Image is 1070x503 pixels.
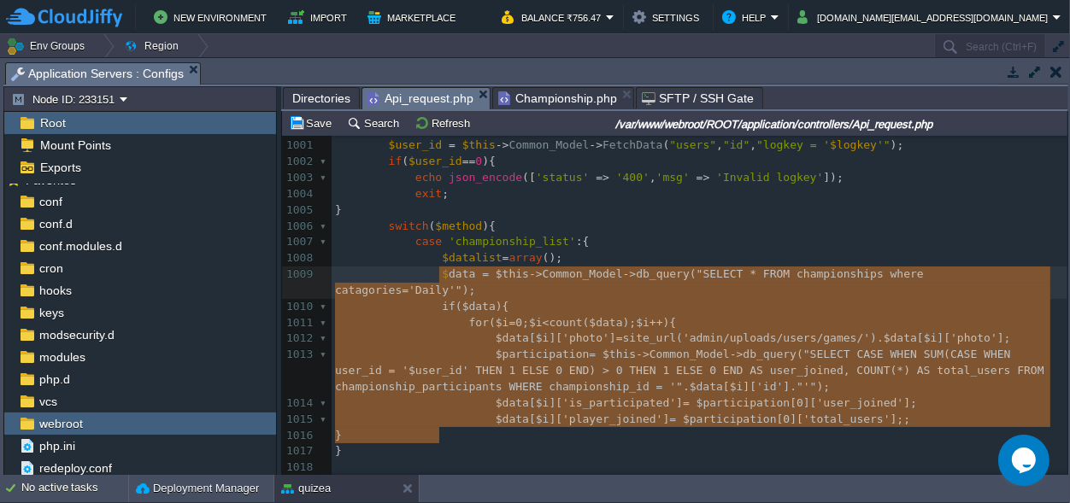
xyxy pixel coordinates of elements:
[663,316,677,329] span: ){
[489,316,496,329] span: (
[442,187,449,200] span: ;
[36,438,78,453] a: php.ini
[498,88,617,108] span: Championship.php
[937,331,950,344] span: ][
[21,475,128,502] div: No active tasks
[576,235,590,248] span: :{
[683,396,690,409] span: =
[589,348,596,360] span: =
[515,316,522,329] span: 0
[282,186,316,202] div: 1004
[642,88,754,108] span: SFTP / SSH Gate
[663,138,670,151] span: (
[509,251,543,264] span: array
[884,331,917,344] span: $data
[36,327,117,342] a: modsecurity.d
[632,7,704,27] button: Settings
[683,331,870,344] span: 'admin/uploads/users/games/'
[282,428,316,444] div: 1016
[389,138,443,151] span: $user_id
[669,138,716,151] span: "users"
[449,138,456,151] span: =
[723,138,750,151] span: "id"
[482,267,489,280] span: =
[37,137,114,153] span: Mount Points
[697,171,710,184] span: =>
[335,364,1050,393] span: ' THEN 1 ELSE 0 END) > 0 THEN 1 ELSE 0 END AS user_joined, COUNT(*) AS total_users FROM champions...
[783,412,790,425] span: 0
[636,348,650,360] span: ->
[335,444,342,457] span: }
[282,412,316,428] div: 1015
[917,331,924,344] span: [
[36,394,60,409] a: vcs
[676,331,683,344] span: (
[716,138,723,151] span: ,
[462,155,476,167] span: ==
[367,7,461,27] button: Marketplace
[663,412,670,425] span: ]
[817,380,831,393] span: );
[282,250,316,266] div: 1008
[22,173,79,187] a: Favorites
[549,331,562,344] span: ][
[529,316,543,329] span: $i
[797,7,1053,27] button: [DOMAIN_NAME][EMAIL_ADDRESS][DOMAIN_NAME]
[475,155,482,167] span: 0
[136,480,259,497] button: Deployment Manager
[823,171,843,184] span: ]);
[536,412,550,425] span: $i
[282,459,316,476] div: 1018
[783,380,797,393] span: ].
[282,266,316,283] div: 1009
[562,412,662,425] span: 'player_joined'
[690,380,723,393] span: $data
[756,380,783,393] span: 'id'
[36,238,125,254] a: conf.modules.d
[536,396,550,409] span: $i
[282,443,316,459] div: 1017
[282,170,316,186] div: 1003
[282,154,316,170] div: 1002
[282,330,316,347] div: 1012
[36,283,74,298] span: hooks
[36,460,115,476] span: redeploy.conf
[877,138,891,151] span: '"
[449,300,456,313] span: f
[496,412,529,425] span: $data
[543,267,623,280] span: Common_Model
[415,235,442,248] span: case
[389,219,429,232] span: switch
[449,267,475,280] span: data
[950,331,997,344] span: 'photo'
[777,412,784,425] span: [
[803,412,891,425] span: 'total_users'
[616,331,623,344] span: =
[830,138,877,151] span: $logkey
[756,138,830,151] span: "logkey = '
[803,396,817,409] span: ][
[367,88,473,109] span: Api_request.php
[282,219,316,235] div: 1006
[36,216,75,231] a: conf.d
[690,267,697,280] span: (
[562,331,609,344] span: 'photo'
[603,138,662,151] span: FetchData
[462,300,496,313] span: $data
[36,260,66,276] a: cron
[870,331,884,344] span: ).
[650,171,656,184] span: ,
[36,416,85,431] span: webroot
[650,316,663,329] span: ++
[716,171,823,184] span: 'Invalid logkey'
[997,331,1011,344] span: ];
[596,171,609,184] span: =>
[543,251,562,264] span: ();
[623,267,637,280] span: ->
[389,155,403,167] span: if
[496,267,529,280] span: $this
[496,138,509,151] span: ->
[743,348,797,360] span: db_query
[409,364,462,377] span: $user_id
